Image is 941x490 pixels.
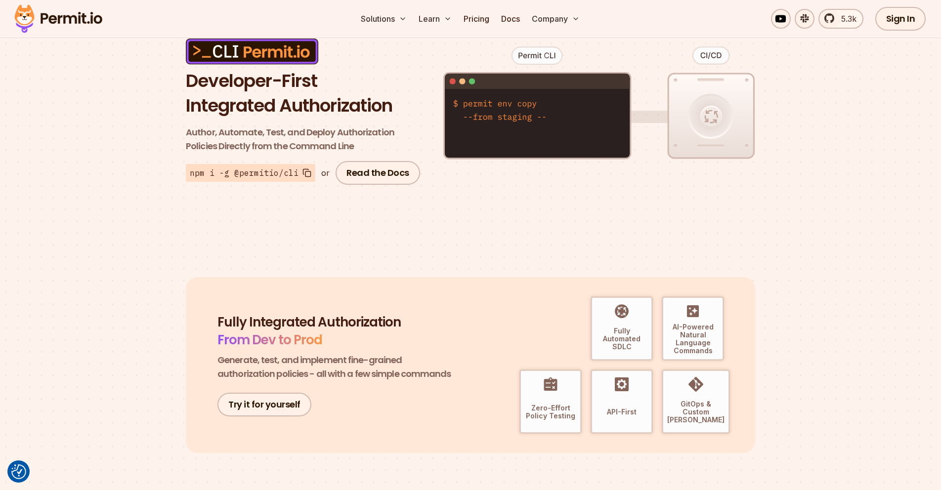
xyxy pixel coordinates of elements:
span: npm i -g @permitio/cli [190,167,299,179]
a: Read the Docs [336,161,420,185]
span: From Dev to Prod [217,331,322,349]
img: Permit logo [10,2,107,36]
button: Learn [415,9,456,29]
a: Try it for yourself [217,393,311,416]
p: GitOps & Custom [PERSON_NAME] [667,400,725,424]
button: Company [528,9,584,29]
p: Zero-Effort Policy Testing [525,404,576,420]
button: npm i -g @permitio/cli [186,164,315,182]
p: AI-Powered Natural Language Commands [667,323,719,355]
h2: Fully Integrated Authorization [217,314,455,349]
a: Pricing [460,9,493,29]
p: Generate, test, and implement fine-grained authorization policies - all with a few simple commands [217,353,455,381]
h1: Developer-First Integrated Authorization [186,69,423,118]
button: Consent Preferences [11,464,26,479]
p: Policies Directly from the Command Line [186,125,423,153]
a: 5.3k [818,9,863,29]
img: Revisit consent button [11,464,26,479]
p: API-First [607,408,637,416]
span: Author, Automate, Test, and Deploy Authorization [186,125,423,139]
button: Solutions [357,9,411,29]
a: Docs [497,9,524,29]
span: 5.3k [835,13,856,25]
p: Fully Automated SDLC [596,327,647,351]
div: or [321,167,330,179]
a: Sign In [875,7,926,31]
